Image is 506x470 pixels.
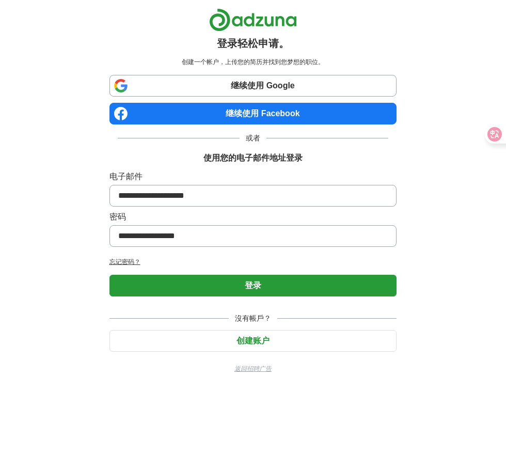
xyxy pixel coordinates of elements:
[109,364,397,373] a: 返回招聘广告
[226,109,299,118] font: 继续使用 Facebook
[182,58,324,66] font: 创建一个帐户，上传您的简历并找到您梦想的职位。
[109,275,397,296] button: 登录
[109,336,397,345] a: 创建账户
[109,172,143,181] font: 电子邮件
[246,134,260,142] font: 或者
[231,81,295,90] font: 继续使用 Google
[209,8,297,32] img: Adzuna 徽标
[235,314,271,322] font: 沒有帳戶？
[234,365,272,372] font: 返回招聘广告
[245,281,261,290] font: 登录
[236,336,270,345] font: 创建账户
[109,212,126,221] font: 密码
[203,153,303,162] font: 使用您的电子邮件地址登录
[109,257,397,267] a: 忘记密码？
[109,75,397,97] a: 继续使用 Google
[109,258,140,265] font: 忘记密码？
[109,103,397,124] a: 继续使用 Facebook
[217,38,289,49] font: 登录轻松申请。
[109,330,397,352] button: 创建账户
